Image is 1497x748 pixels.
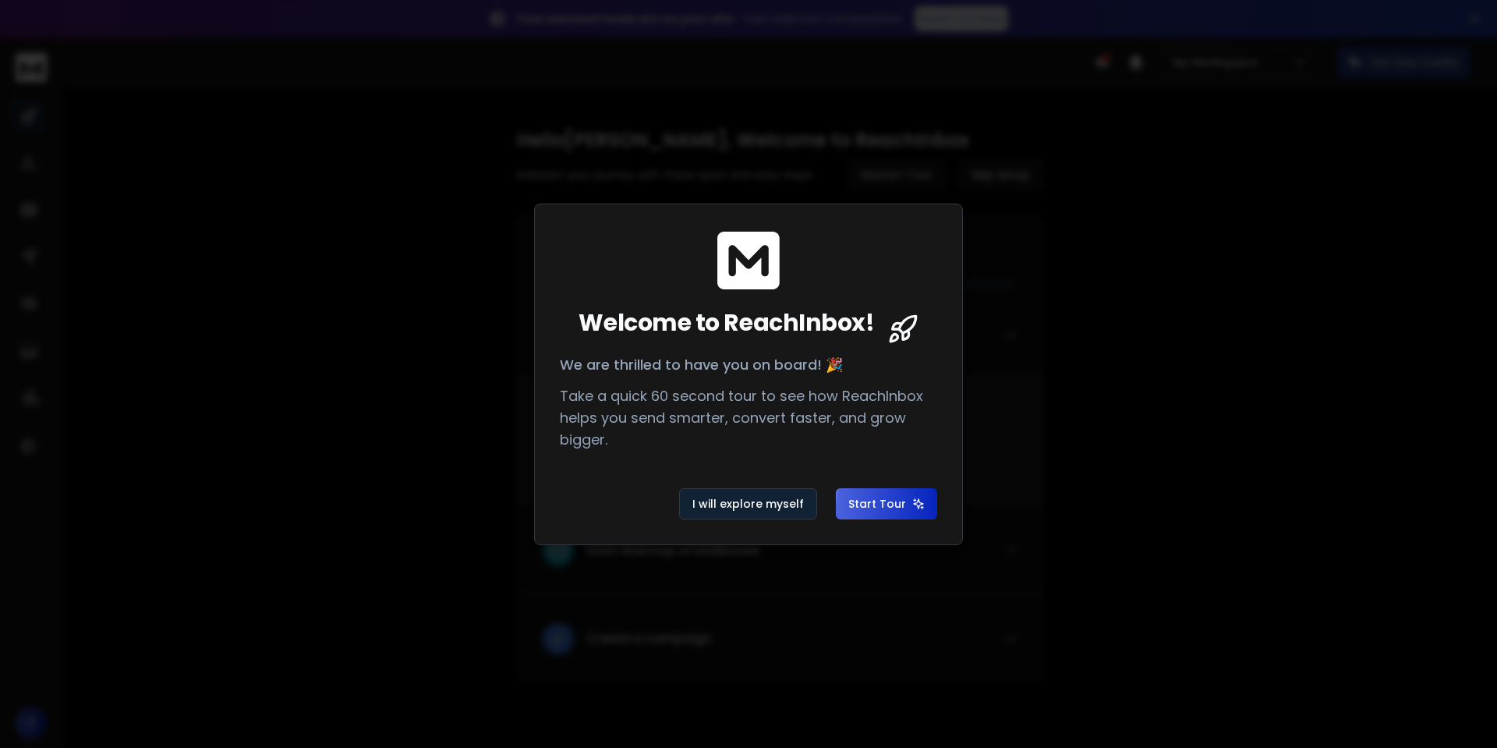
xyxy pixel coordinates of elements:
[836,488,937,519] button: Start Tour
[560,385,937,451] p: Take a quick 60 second tour to see how ReachInbox helps you send smarter, convert faster, and gro...
[848,496,925,512] span: Start Tour
[679,488,817,519] button: I will explore myself
[560,354,937,376] p: We are thrilled to have you on board! 🎉
[579,309,874,337] span: Welcome to ReachInbox!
